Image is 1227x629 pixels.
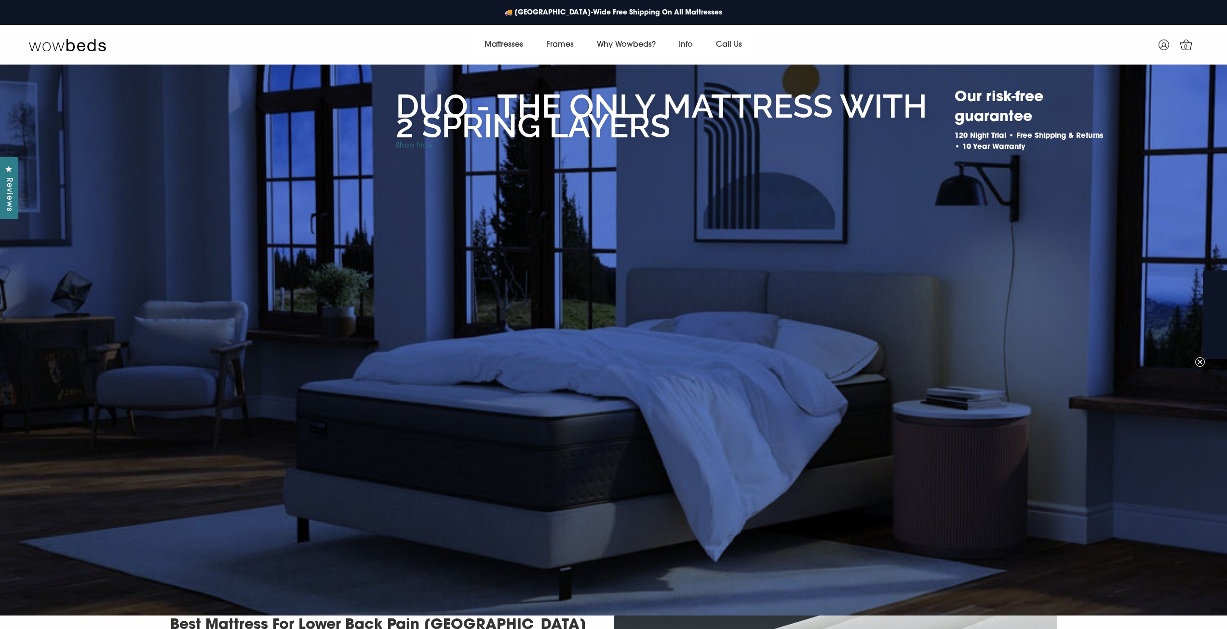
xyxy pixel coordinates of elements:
span: 0 [1181,42,1191,52]
a: Shop Now [396,142,433,149]
h2: Duo - the only mattress with 2 spring layers [396,96,950,136]
a: 🚚 [GEOGRAPHIC_DATA]-Wide Free Shipping On All Mattresses [499,3,727,23]
div: Close teaser [1203,270,1227,359]
a: Call Us [704,31,754,58]
button: Close teaser [1195,357,1205,367]
h2: Our risk-free guarantee [955,88,1106,127]
img: Wow Beds Logo [29,38,106,52]
h4: 120 Night Trial • Free Shipping & Returns • 10 Year Warranty [955,131,1106,153]
span: Reviews [2,177,15,212]
a: Frames [535,31,585,58]
a: 0 [1174,33,1198,57]
a: Mattresses [473,31,535,58]
a: Why Wowbeds? [585,31,667,58]
a: Info [667,31,704,58]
